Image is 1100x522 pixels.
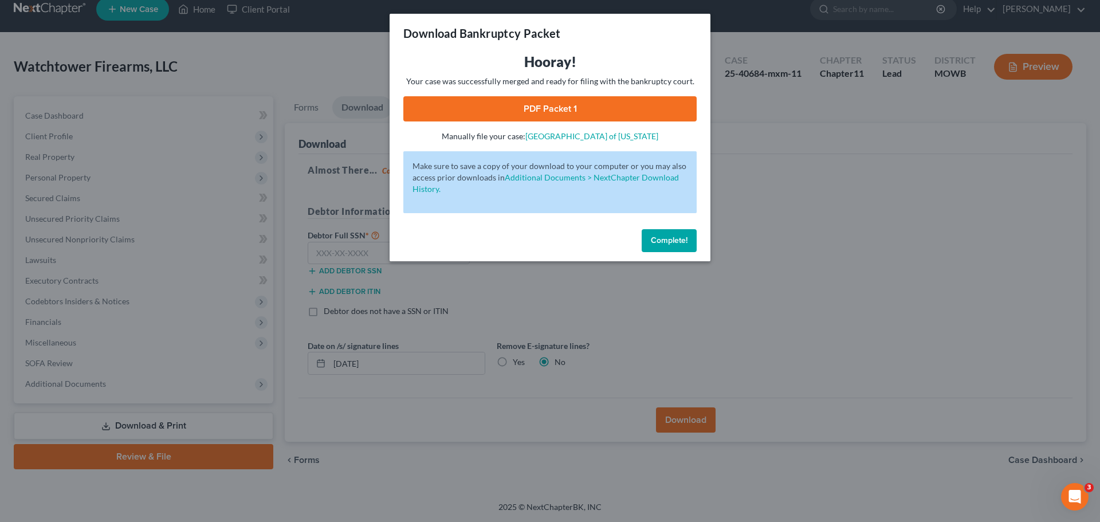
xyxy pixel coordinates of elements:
[403,25,560,41] h3: Download Bankruptcy Packet
[412,160,687,195] p: Make sure to save a copy of your download to your computer or you may also access prior downloads in
[403,76,697,87] p: Your case was successfully merged and ready for filing with the bankruptcy court.
[651,236,687,245] span: Complete!
[403,53,697,71] h3: Hooray!
[525,131,658,141] a: [GEOGRAPHIC_DATA] of [US_STATE]
[1085,483,1094,492] span: 3
[403,131,697,142] p: Manually file your case:
[1061,483,1089,511] iframe: Intercom live chat
[642,229,697,252] button: Complete!
[412,172,679,194] a: Additional Documents > NextChapter Download History.
[403,96,697,121] a: PDF Packet 1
